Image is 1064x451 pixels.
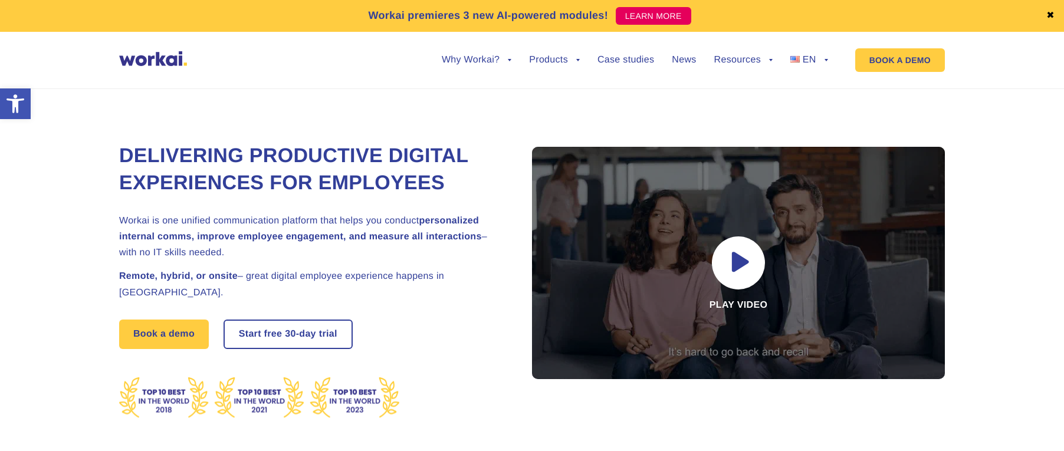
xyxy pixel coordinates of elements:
[532,147,945,379] div: Play video
[225,321,352,348] a: Start free30-daytrial
[119,320,209,349] a: Book a demo
[368,8,608,24] p: Workai premieres 3 new AI-powered modules!
[529,55,580,65] a: Products
[672,55,696,65] a: News
[442,55,511,65] a: Why Workai?
[803,55,816,65] span: EN
[1046,11,1055,21] a: ✖
[855,48,945,72] a: BOOK A DEMO
[597,55,654,65] a: Case studies
[616,7,691,25] a: LEARN MORE
[285,330,316,339] i: 30-day
[119,268,503,300] h2: – great digital employee experience happens in [GEOGRAPHIC_DATA].
[714,55,773,65] a: Resources
[119,271,238,281] strong: Remote, hybrid, or onsite
[119,143,503,197] h1: Delivering Productive Digital Experiences for Employees
[119,213,503,261] h2: Workai is one unified communication platform that helps you conduct – with no IT skills needed.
